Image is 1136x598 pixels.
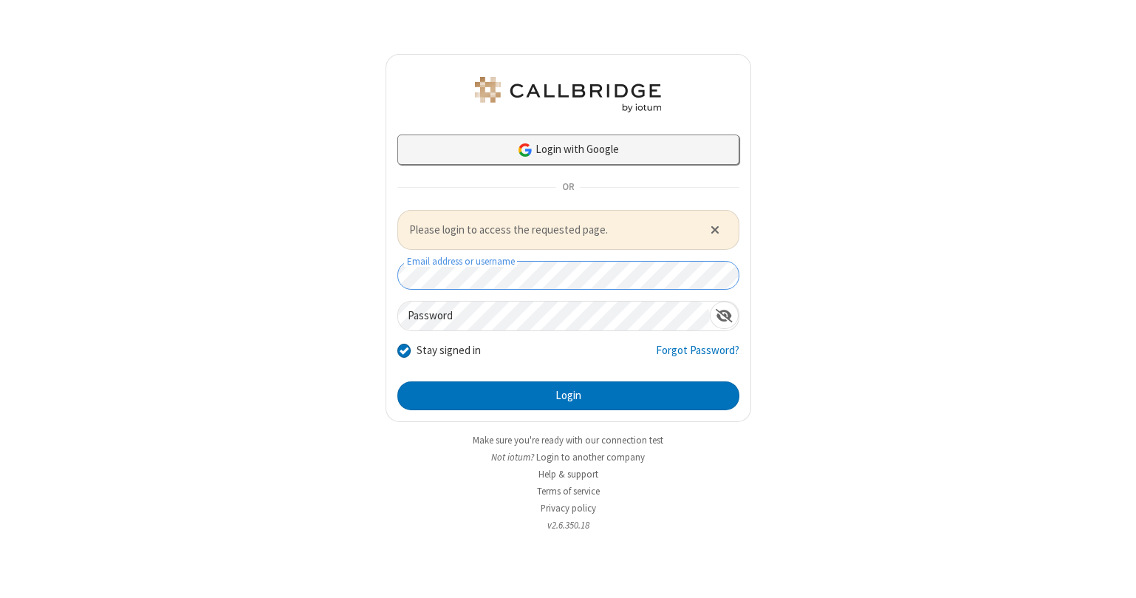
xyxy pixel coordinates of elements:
[1099,560,1125,588] iframe: Chat
[398,302,710,330] input: Password
[409,222,692,239] span: Please login to access the requested page.
[386,450,751,464] li: Not iotum?
[397,135,739,164] a: Login with Google
[541,502,596,514] a: Privacy policy
[417,342,481,359] label: Stay signed in
[472,77,664,112] img: iotum
[538,468,598,480] a: Help & support
[386,518,751,532] li: v2.6.350.18
[517,142,533,158] img: google-icon.png
[656,342,739,370] a: Forgot Password?
[397,381,739,411] button: Login
[702,219,727,241] button: Close alert
[710,302,739,329] div: Show password
[537,485,600,497] a: Terms of service
[536,450,645,464] button: Login to another company
[556,177,580,197] span: OR
[473,434,663,446] a: Make sure you're ready with our connection test
[397,261,739,290] input: Email address or username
